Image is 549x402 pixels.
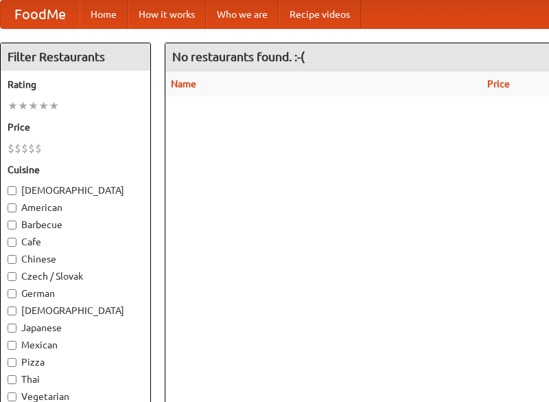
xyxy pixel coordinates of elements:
label: [DEMOGRAPHIC_DATA] [8,304,143,317]
li: ★ [28,98,38,113]
input: German [8,289,16,298]
a: Recipe videos [279,1,361,28]
input: Pizza [8,358,16,367]
input: Barbecue [8,221,16,230]
h5: Rating [8,78,143,91]
h4: Filter Restaurants [1,43,150,71]
input: Cafe [8,238,16,247]
input: Chinese [8,255,16,264]
label: Czech / Slovak [8,269,143,283]
a: Who we are [206,1,279,28]
label: [DEMOGRAPHIC_DATA] [8,183,143,197]
input: Japanese [8,324,16,333]
li: $ [35,141,42,156]
a: Home [80,1,128,28]
li: $ [14,141,21,156]
label: Pizza [8,355,143,369]
input: Czech / Slovak [8,272,16,281]
label: Thai [8,372,143,386]
label: Mexican [8,338,143,352]
li: $ [21,141,28,156]
h5: Price [8,120,143,134]
a: FoodMe [1,1,80,28]
li: ★ [49,98,59,113]
li: ★ [18,98,28,113]
li: ★ [8,98,18,113]
input: [DEMOGRAPHIC_DATA] [8,306,16,315]
label: American [8,201,143,214]
ng-pluralize: No restaurants found. :-( [172,50,305,63]
li: $ [28,141,35,156]
label: Japanese [8,321,143,335]
input: Mexican [8,341,16,350]
label: Barbecue [8,218,143,232]
label: Cafe [8,235,143,249]
li: ★ [38,98,49,113]
a: Name [171,78,196,89]
a: How it works [128,1,206,28]
label: German [8,287,143,300]
h5: Cuisine [8,163,143,177]
li: $ [8,141,14,156]
label: Chinese [8,252,143,266]
input: [DEMOGRAPHIC_DATA] [8,186,16,195]
input: Vegetarian [8,392,16,401]
input: Thai [8,375,16,384]
a: Price [487,78,510,89]
input: American [8,203,16,212]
